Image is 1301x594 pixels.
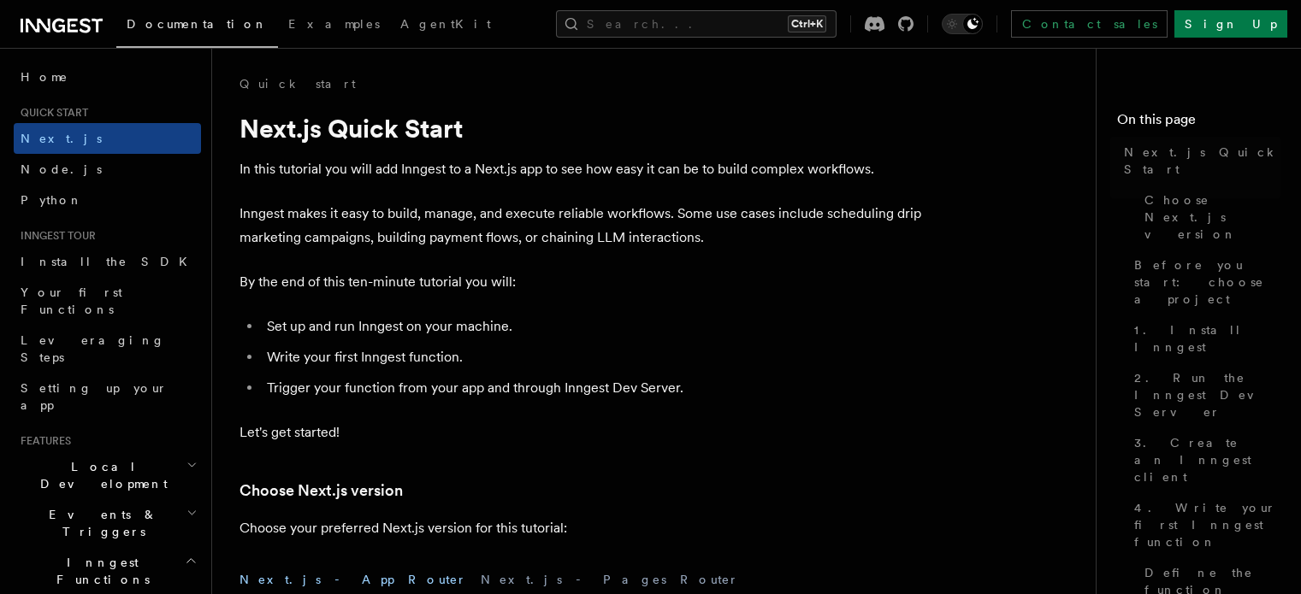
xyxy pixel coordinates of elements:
span: Inngest Functions [14,554,185,588]
p: By the end of this ten-minute tutorial you will: [240,270,924,294]
a: Node.js [14,154,201,185]
a: Examples [278,5,390,46]
h1: Next.js Quick Start [240,113,924,144]
span: Python [21,193,83,207]
a: 2. Run the Inngest Dev Server [1127,362,1280,427]
button: Toggle dark mode [942,14,983,34]
a: Leveraging Steps [14,325,201,373]
span: Node.js [21,162,102,176]
a: Next.js Quick Start [1117,137,1280,185]
span: AgentKit [400,17,491,31]
h4: On this page [1117,109,1280,137]
span: Events & Triggers [14,506,186,540]
span: 4. Write your first Inngest function [1134,499,1280,550]
a: Before you start: choose a project [1127,250,1280,315]
p: Let's get started! [240,421,924,444]
span: Examples [288,17,380,31]
span: Quick start [14,106,88,120]
p: Inngest makes it easy to build, manage, and execute reliable workflows. Some use cases include sc... [240,202,924,250]
span: Next.js [21,132,102,145]
span: Features [14,434,71,448]
button: Local Development [14,451,201,499]
span: 1. Install Inngest [1134,321,1280,356]
a: Documentation [116,5,278,48]
a: Quick start [240,75,356,92]
span: Choose Next.js version [1144,191,1280,243]
span: 3. Create an Inngest client [1134,434,1280,485]
span: Next.js Quick Start [1124,144,1280,178]
a: Contact sales [1011,10,1168,38]
span: 2. Run the Inngest Dev Server [1134,369,1280,421]
li: Trigger your function from your app and through Inngest Dev Server. [262,376,924,400]
a: AgentKit [390,5,501,46]
p: In this tutorial you will add Inngest to a Next.js app to see how easy it can be to build complex... [240,157,924,181]
span: Setting up your app [21,381,168,412]
span: Inngest tour [14,229,96,243]
a: 1. Install Inngest [1127,315,1280,362]
span: Before you start: choose a project [1134,256,1280,308]
span: Local Development [14,458,186,492]
a: Install the SDK [14,246,201,277]
span: Home [21,68,68,85]
a: Choose Next.js version [1138,185,1280,250]
a: 4. Write your first Inngest function [1127,492,1280,557]
span: Leveraging Steps [21,333,165,364]
li: Write your first Inngest function. [262,345,924,369]
a: Setting up your app [14,373,201,421]
p: Choose your preferred Next.js version for this tutorial: [240,516,924,540]
a: Python [14,185,201,215]
kbd: Ctrl+K [788,15,826,32]
button: Events & Triggers [14,499,201,547]
span: Install the SDK [21,255,198,268]
a: Choose Next.js version [240,479,403,503]
span: Documentation [127,17,268,31]
li: Set up and run Inngest on your machine. [262,315,924,338]
a: Your first Functions [14,277,201,325]
a: Sign Up [1174,10,1287,38]
a: 3. Create an Inngest client [1127,427,1280,492]
span: Your first Functions [21,285,122,316]
a: Next.js [14,123,201,154]
a: Home [14,62,201,92]
button: Search...Ctrl+K [556,10,837,38]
